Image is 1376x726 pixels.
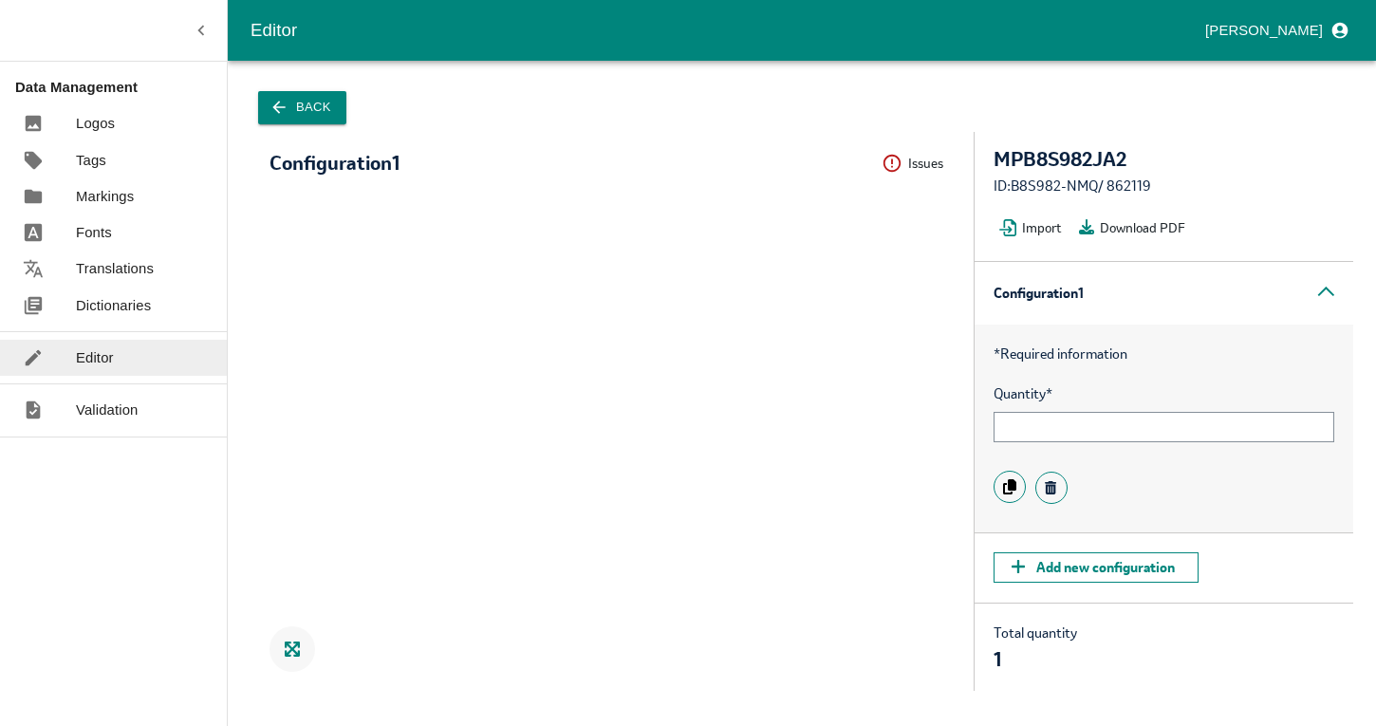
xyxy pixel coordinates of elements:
div: 1 [994,649,1077,670]
div: MPB8S982JA2 [994,149,1334,170]
div: Configuration 1 [975,262,1353,325]
p: Markings [76,186,134,207]
p: Data Management [15,77,227,98]
p: Editor [76,347,114,368]
p: Dictionaries [76,295,151,316]
span: Quantity [994,383,1334,404]
button: profile [1198,14,1353,47]
button: Issues [882,149,955,178]
button: Download PDF [1073,214,1197,242]
button: Import [994,214,1073,242]
p: Validation [76,400,139,420]
p: Fonts [76,222,112,243]
p: Logos [76,113,115,134]
p: [PERSON_NAME] [1205,20,1323,41]
div: Configuration 1 [270,153,400,174]
div: Editor [251,16,1198,45]
button: Back [258,91,346,124]
p: Tags [76,150,106,171]
div: Total quantity [994,623,1077,672]
p: Required information [994,344,1334,364]
div: ID: B8S982-NMQ / 862119 [994,176,1334,196]
p: Translations [76,258,154,279]
button: Add new configuration [994,552,1199,583]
